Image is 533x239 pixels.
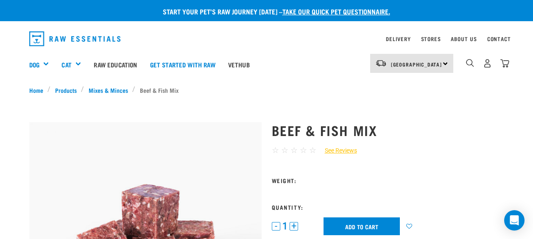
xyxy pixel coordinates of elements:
[144,47,222,81] a: Get started with Raw
[391,63,442,66] span: [GEOGRAPHIC_DATA]
[29,60,39,69] a: Dog
[375,59,387,67] img: van-moving.png
[61,60,71,69] a: Cat
[272,177,504,183] h3: Weight:
[272,222,280,231] button: -
[466,59,474,67] img: home-icon-1@2x.png
[22,28,511,50] nav: dropdown navigation
[483,59,492,68] img: user.png
[29,31,121,46] img: Raw Essentials Logo
[29,86,504,94] nav: breadcrumbs
[84,86,132,94] a: Mixes & Minces
[421,37,441,40] a: Stores
[290,145,298,155] span: ☆
[451,37,477,40] a: About Us
[316,146,357,155] a: See Reviews
[50,86,81,94] a: Products
[282,9,390,13] a: take our quick pet questionnaire.
[290,222,298,231] button: +
[300,145,307,155] span: ☆
[87,47,143,81] a: Raw Education
[281,145,288,155] span: ☆
[222,47,256,81] a: Vethub
[500,59,509,68] img: home-icon@2x.png
[487,37,511,40] a: Contact
[504,210,525,231] div: Open Intercom Messenger
[272,145,279,155] span: ☆
[29,86,48,94] a: Home
[386,37,410,40] a: Delivery
[282,222,287,231] span: 1
[309,145,316,155] span: ☆
[324,217,400,235] input: Add to cart
[272,204,504,210] h3: Quantity:
[272,122,504,138] h1: Beef & Fish Mix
